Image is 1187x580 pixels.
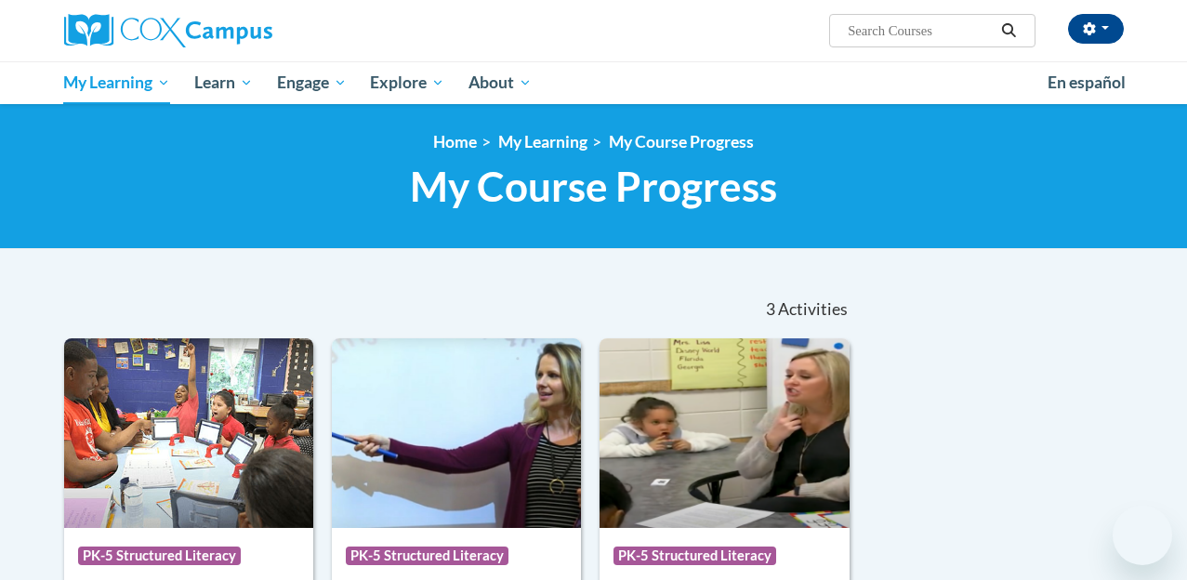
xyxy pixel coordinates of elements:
[63,72,170,94] span: My Learning
[64,14,399,47] a: Cox Campus
[1035,63,1138,102] a: En español
[498,132,587,152] a: My Learning
[52,61,183,104] a: My Learning
[778,299,848,320] span: Activities
[64,14,272,47] img: Cox Campus
[182,61,265,104] a: Learn
[468,72,532,94] span: About
[1068,14,1124,44] button: Account Settings
[995,20,1022,42] button: Search
[766,299,775,320] span: 3
[346,547,508,565] span: PK-5 Structured Literacy
[456,61,544,104] a: About
[332,338,581,528] img: Course Logo
[265,61,359,104] a: Engage
[277,72,347,94] span: Engage
[846,20,995,42] input: Search Courses
[433,132,477,152] a: Home
[194,72,253,94] span: Learn
[50,61,1138,104] div: Main menu
[64,338,313,528] img: Course Logo
[78,547,241,565] span: PK-5 Structured Literacy
[1048,72,1126,92] span: En español
[370,72,444,94] span: Explore
[410,162,777,211] span: My Course Progress
[609,132,754,152] a: My Course Progress
[1113,506,1172,565] iframe: Button to launch messaging window
[613,547,776,565] span: PK-5 Structured Literacy
[600,338,849,528] img: Course Logo
[358,61,456,104] a: Explore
